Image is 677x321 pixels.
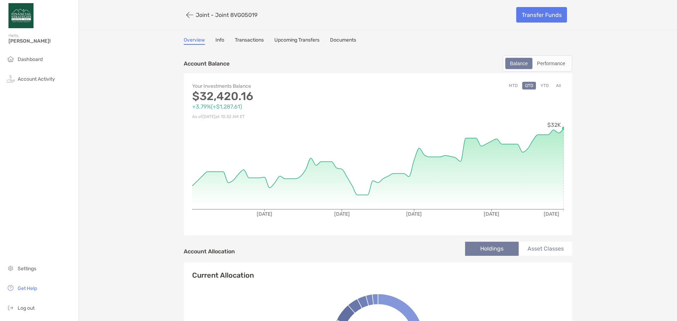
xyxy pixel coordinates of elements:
a: Info [215,37,224,45]
button: All [553,82,564,89]
img: household icon [6,55,15,63]
li: Holdings [465,242,519,256]
h4: Account Allocation [184,248,235,255]
img: logout icon [6,303,15,312]
li: Asset Classes [519,242,572,256]
tspan: [DATE] [257,211,272,217]
img: activity icon [6,74,15,83]
img: get-help icon [6,284,15,292]
a: Transactions [235,37,264,45]
p: +3.79% ( +$1,287.61 ) [192,102,378,111]
p: As of [DATE] at 10:32 AM ET [192,112,378,121]
div: segmented control [503,55,572,72]
div: Performance [533,58,569,68]
tspan: [DATE] [406,211,422,217]
tspan: [DATE] [334,211,350,217]
p: Joint - Joint 8VG05019 [196,12,257,18]
img: settings icon [6,264,15,272]
span: [PERSON_NAME]! [8,38,74,44]
span: Settings [18,266,36,272]
p: Your Investments Balance [192,82,378,91]
tspan: $32K [547,122,561,128]
tspan: [DATE] [484,211,499,217]
button: MTD [506,82,520,89]
button: YTD [538,82,551,89]
tspan: [DATE] [544,211,559,217]
p: $32,420.16 [192,92,378,101]
p: Account Balance [184,59,230,68]
span: Log out [18,305,35,311]
h4: Current Allocation [192,271,254,279]
span: Dashboard [18,56,43,62]
span: Account Activity [18,76,55,82]
a: Overview [184,37,205,45]
button: QTD [522,82,536,89]
img: Zoe Logo [8,3,33,28]
div: Balance [506,58,532,68]
a: Documents [330,37,356,45]
span: Get Help [18,285,37,291]
a: Transfer Funds [516,7,567,23]
a: Upcoming Transfers [274,37,319,45]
